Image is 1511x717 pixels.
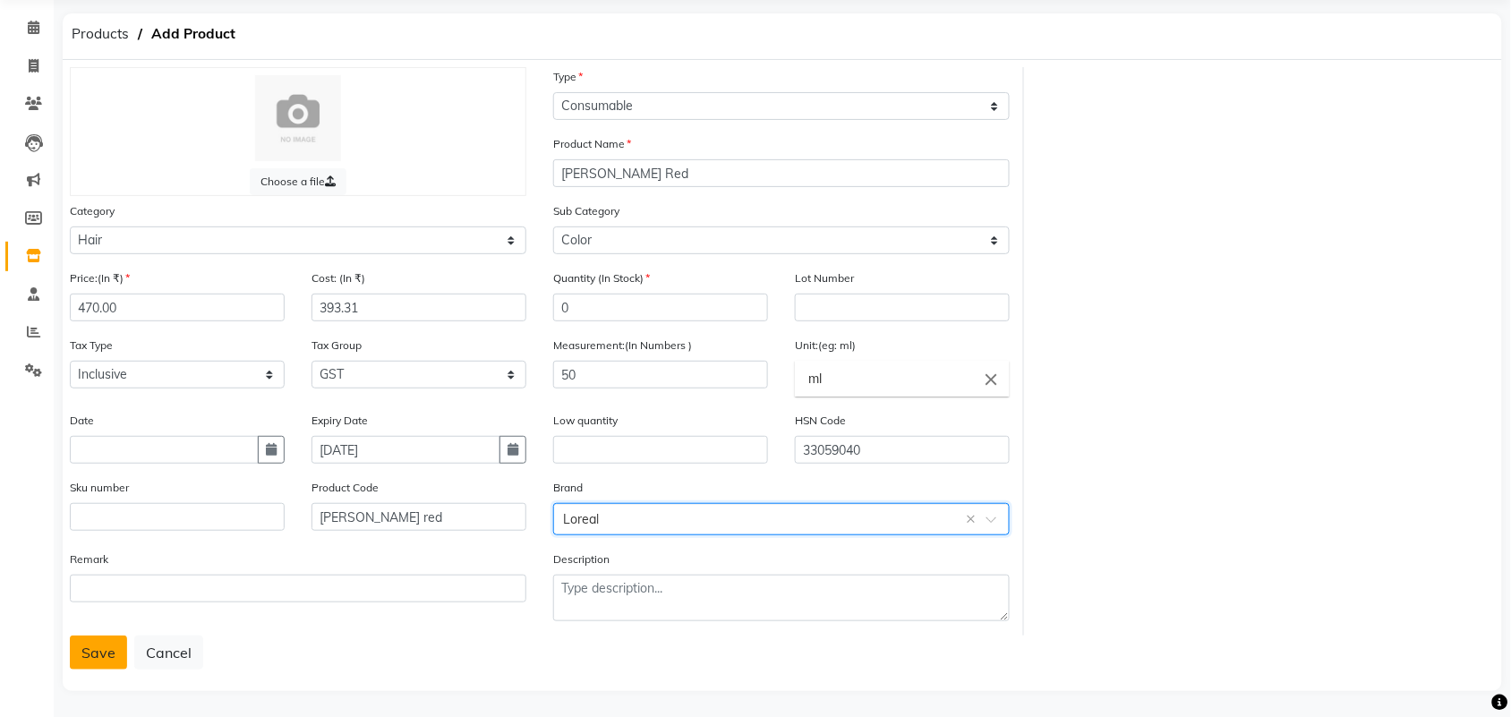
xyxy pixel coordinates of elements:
img: Cinque Terre [255,75,341,161]
label: Remark [70,551,108,568]
label: Lot Number [795,270,854,286]
label: Choose a file [250,168,346,195]
label: Brand [553,480,583,496]
label: Product Code [312,480,379,496]
label: Price:(In ₹) [70,270,130,286]
label: Measurement:(In Numbers ) [553,337,692,354]
label: Quantity (In Stock) [553,270,650,286]
label: Low quantity [553,413,618,429]
span: Add Product [142,18,244,50]
label: Tax Type [70,337,113,354]
button: Cancel [134,636,203,670]
label: Cost: (In ₹) [312,270,365,286]
label: Date [70,413,94,429]
span: Products [63,18,138,50]
label: Sub Category [553,203,619,219]
label: Sku number [70,480,129,496]
label: Product Name [553,136,631,152]
span: Clear all [966,510,981,529]
label: Unit:(eg: ml) [795,337,856,354]
label: Type [553,69,583,85]
button: Save [70,636,127,670]
label: Tax Group [312,337,362,354]
label: Category [70,203,115,219]
label: Expiry Date [312,413,368,429]
input: Leave empty to Autogenerate [312,503,526,531]
i: Close [981,370,1001,389]
label: Description [553,551,610,568]
label: HSN Code [795,413,846,429]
